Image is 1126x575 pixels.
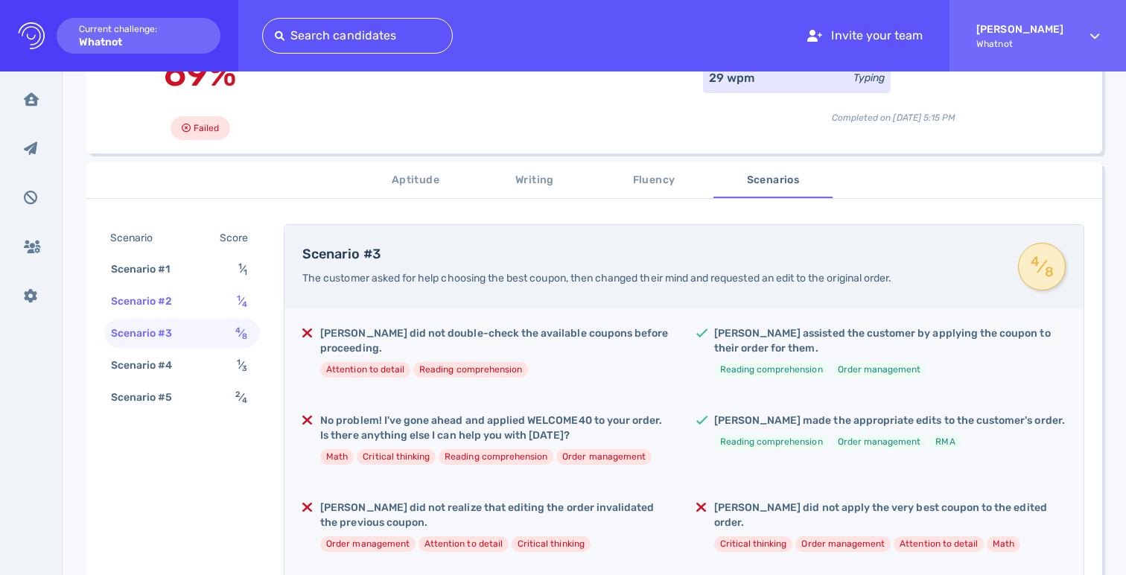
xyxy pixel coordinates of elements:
li: Math [320,449,354,465]
li: Order management [795,536,891,552]
span: Fluency [603,171,704,190]
div: Scenario #1 [108,258,188,280]
li: Reading comprehension [714,362,829,378]
sub: 3 [242,363,247,373]
span: ⁄ [235,391,247,404]
li: Math [987,536,1020,552]
h4: Scenario #3 [302,247,1000,263]
sup: 1 [238,261,242,271]
sub: 8 [242,331,247,341]
div: Typing [853,70,885,86]
div: Scenario #3 [108,323,191,344]
li: Attention to detail [894,536,984,552]
sub: 4 [242,299,247,309]
div: Completed on [DATE] 5:15 PM [703,99,1084,124]
h5: [PERSON_NAME] assisted the customer by applying the coupon to their order for them. [714,326,1066,356]
li: Reading comprehension [439,449,553,465]
span: ⁄ [238,263,247,276]
li: Critical thinking [714,536,793,552]
sub: 8 [1043,270,1055,273]
sup: 1 [237,358,241,367]
sup: 4 [235,325,241,335]
span: Scenarios [722,171,824,190]
li: RMA [929,434,961,450]
sup: 1 [237,293,241,303]
li: Critical thinking [512,536,591,552]
span: The customer asked for help choosing the best coupon, then changed their mind and requested an ed... [302,272,891,285]
li: Order management [832,362,927,378]
div: 29 wpm [709,69,754,87]
h5: [PERSON_NAME] made the appropriate edits to the customer's order. [714,413,1065,428]
li: Attention to detail [320,362,410,378]
h5: [PERSON_NAME] did not realize that editing the order invalidated the previous coupon. [320,501,672,530]
li: Reading comprehension [714,434,829,450]
li: Attention to detail [419,536,509,552]
li: Order management [832,434,927,450]
span: ⁄ [1029,253,1055,280]
div: Scenario #2 [108,290,191,312]
span: Whatnot [976,39,1063,49]
span: ⁄ [237,295,247,308]
span: ⁄ [235,327,247,340]
li: Order management [320,536,416,552]
h5: No problem! I've gone ahead and applied WELCOME40 to your order. Is there anything else I can hel... [320,413,672,443]
sup: 4 [1029,260,1040,263]
div: Scenario #5 [108,387,191,408]
div: Score [217,227,257,249]
h5: [PERSON_NAME] did not apply the very best coupon to the edited order. [714,501,1066,530]
div: Scenario #4 [108,355,191,376]
sub: 4 [242,395,247,405]
span: Aptitude [365,171,466,190]
span: ⁄ [237,359,247,372]
li: Critical thinking [357,449,436,465]
sup: 2 [235,390,241,399]
span: 69% [164,52,237,95]
sub: 1 [244,267,247,277]
h5: [PERSON_NAME] did not double-check the available coupons before proceeding. [320,326,672,356]
div: Scenario [107,227,171,249]
li: Reading comprehension [413,362,528,378]
li: Order management [556,449,652,465]
span: Failed [194,119,219,137]
span: Writing [484,171,585,190]
strong: [PERSON_NAME] [976,23,1063,36]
